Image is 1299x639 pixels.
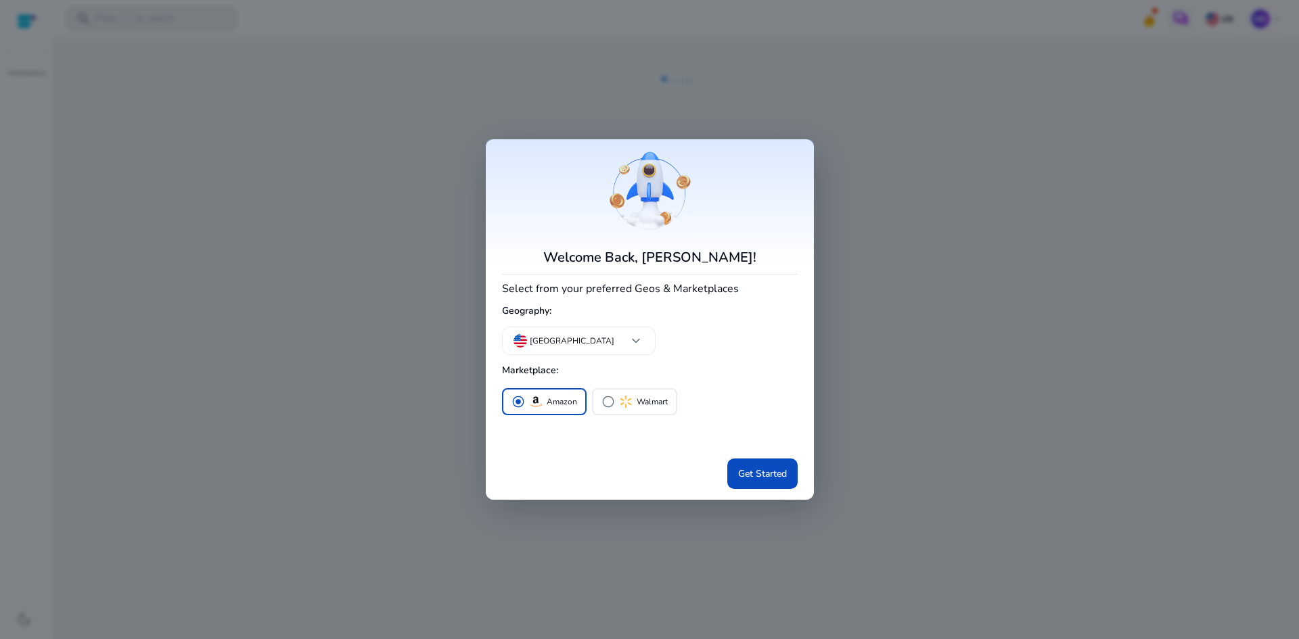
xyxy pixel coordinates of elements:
[618,394,634,410] img: walmart.svg
[601,395,615,408] span: radio_button_unchecked
[514,334,527,348] img: us.svg
[530,335,614,347] p: [GEOGRAPHIC_DATA]
[511,395,525,408] span: radio_button_checked
[502,300,798,323] h5: Geography:
[628,333,644,349] span: keyboard_arrow_down
[502,360,798,382] h5: Marketplace:
[547,395,577,409] p: Amazon
[738,467,787,481] span: Get Started
[528,394,544,410] img: amazon.svg
[727,458,798,489] button: Get Started
[637,395,668,409] p: Walmart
